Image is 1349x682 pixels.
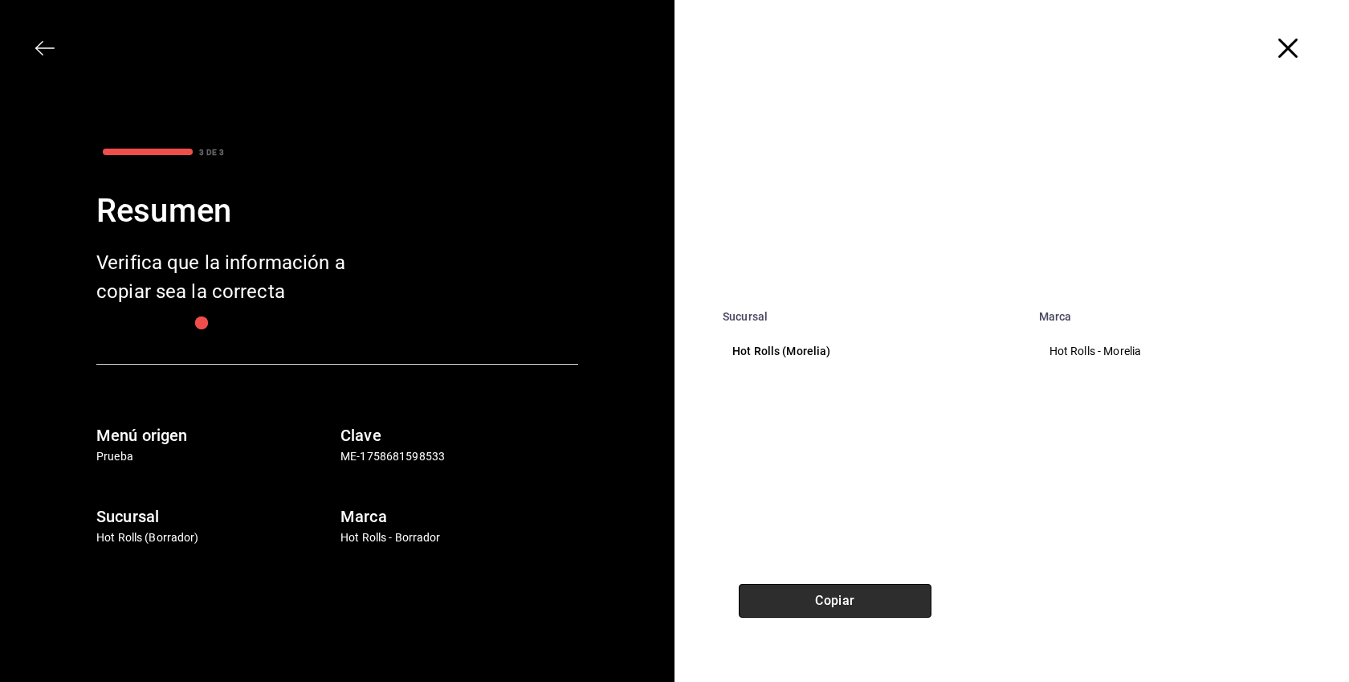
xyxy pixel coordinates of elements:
p: Hot Rolls (Borrador) [96,529,334,546]
h6: Marca [340,504,578,529]
th: Sucursal [713,300,1029,323]
h6: Sucursal [96,504,334,529]
p: Hot Rolls - Morelia [1049,343,1323,360]
p: ME-1758681598533 [340,448,578,465]
h6: Menú origen [96,423,334,448]
div: Resumen [96,187,578,235]
p: Hot Rolls - Borrador [340,529,578,546]
th: Marca [1029,300,1349,323]
p: Prueba [96,448,334,465]
h6: Clave [340,423,578,448]
p: Hot Rolls (Morelia) [732,343,1010,360]
div: Verifica que la información a copiar sea la correcta [96,248,353,306]
button: Copiar [739,584,931,618]
div: 3 DE 3 [199,146,224,158]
